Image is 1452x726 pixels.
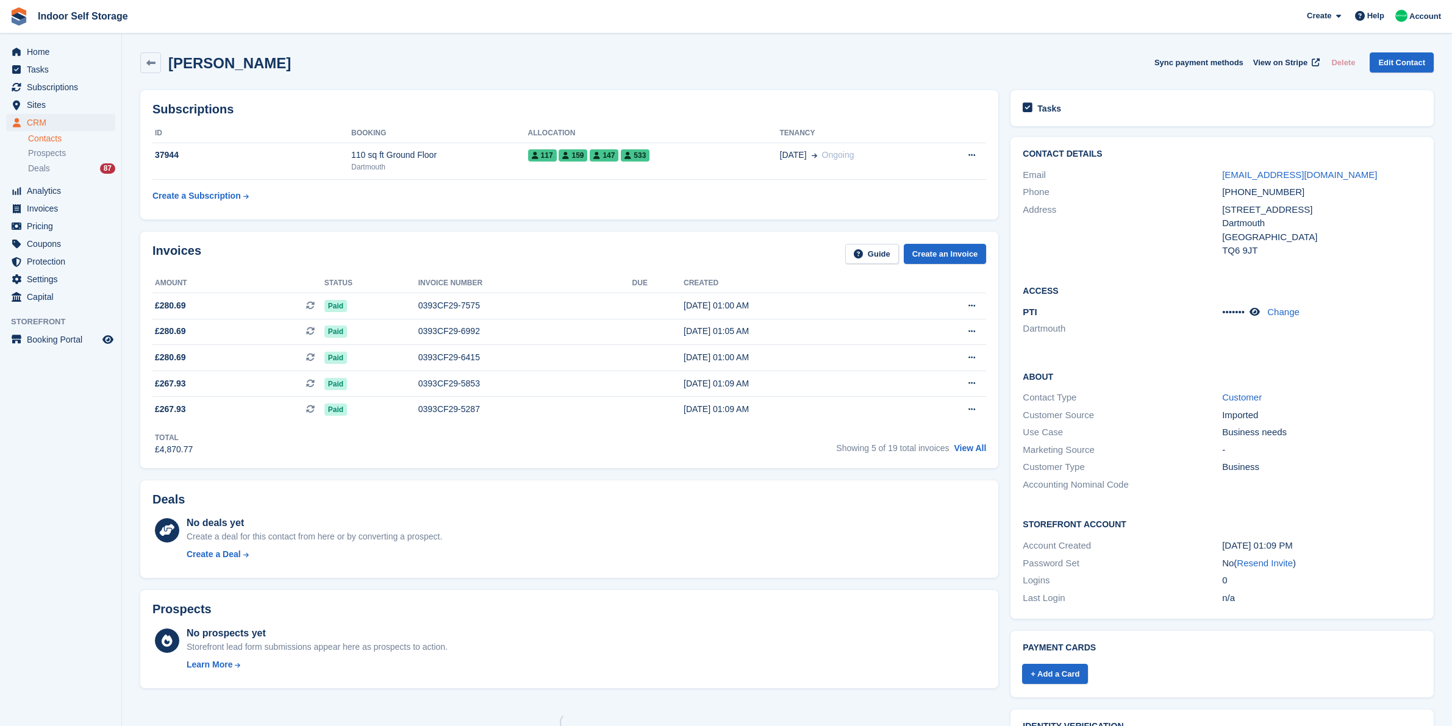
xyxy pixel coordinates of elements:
h2: Contact Details [1023,149,1422,159]
h2: Deals [152,493,185,507]
h2: Access [1023,284,1422,296]
div: 0393CF29-6992 [418,325,632,338]
span: £280.69 [155,351,186,364]
th: Allocation [528,124,780,143]
a: menu [6,114,115,131]
a: View All [954,443,986,453]
a: Customer [1222,392,1262,402]
div: Create a Subscription [152,190,241,202]
div: Email [1023,168,1222,182]
h2: Storefront Account [1023,518,1422,530]
span: Capital [27,288,100,305]
span: Showing 5 of 19 total invoices [836,443,949,453]
div: Create a deal for this contact from here or by converting a prospect. [187,530,442,543]
div: Customer Type [1023,460,1222,474]
span: Paid [324,300,347,312]
span: 117 [528,149,557,162]
span: ••••••• [1222,307,1245,317]
a: menu [6,200,115,217]
div: Imported [1222,408,1422,422]
div: Dartmouth [1222,216,1422,230]
button: Delete [1326,52,1360,73]
div: No deals yet [187,516,442,530]
div: Dartmouth [351,162,528,173]
a: Guide [845,244,899,264]
span: Storefront [11,316,121,328]
span: CRM [27,114,100,131]
div: Customer Source [1023,408,1222,422]
div: Create a Deal [187,548,241,561]
div: Phone [1023,185,1222,199]
div: [DATE] 01:05 AM [684,325,901,338]
div: Account Created [1023,539,1222,553]
span: £280.69 [155,325,186,338]
div: No [1222,557,1422,571]
th: Amount [152,274,324,293]
a: Indoor Self Storage [33,6,133,26]
div: Total [155,432,193,443]
a: menu [6,331,115,348]
th: Status [324,274,418,293]
div: 87 [100,163,115,174]
div: Contact Type [1023,391,1222,405]
div: Business [1222,460,1422,474]
img: Helen Nicholls [1395,10,1407,22]
span: Analytics [27,182,100,199]
div: Accounting Nominal Code [1023,478,1222,492]
div: Business needs [1222,425,1422,440]
span: Paid [324,352,347,364]
span: Create [1307,10,1331,22]
div: [PHONE_NUMBER] [1222,185,1422,199]
div: Last Login [1023,591,1222,605]
span: Protection [27,253,100,270]
div: Marketing Source [1023,443,1222,457]
span: [DATE] [780,149,807,162]
span: PTI [1023,307,1037,317]
th: Tenancy [780,124,934,143]
div: Learn More [187,658,232,671]
img: stora-icon-8386f47178a22dfd0bd8f6a31ec36ba5ce8667c1dd55bd0f319d3a0aa187defe.svg [10,7,28,26]
span: Ongoing [822,150,854,160]
a: menu [6,61,115,78]
span: Paid [324,404,347,416]
div: Logins [1023,574,1222,588]
div: 0 [1222,574,1422,588]
div: No prospects yet [187,626,448,641]
a: menu [6,253,115,270]
a: Create a Subscription [152,185,249,207]
li: Dartmouth [1023,322,1222,336]
span: £280.69 [155,299,186,312]
div: £4,870.77 [155,443,193,456]
span: £267.93 [155,377,186,390]
div: Storefront lead form submissions appear here as prospects to action. [187,641,448,653]
div: [DATE] 01:00 AM [684,299,901,312]
div: 110 sq ft Ground Floor [351,149,528,162]
div: 37944 [152,149,351,162]
span: Help [1367,10,1384,22]
span: Paid [324,326,347,338]
div: 0393CF29-6415 [418,351,632,364]
div: Use Case [1023,425,1222,440]
span: Prospects [28,148,66,159]
h2: [PERSON_NAME] [168,55,291,71]
span: Booking Portal [27,331,100,348]
span: £267.93 [155,403,186,416]
span: Coupons [27,235,100,252]
div: 0393CF29-5853 [418,377,632,390]
span: View on Stripe [1253,57,1307,69]
h2: Subscriptions [152,102,986,116]
h2: About [1023,370,1422,382]
a: menu [6,288,115,305]
th: ID [152,124,351,143]
h2: Prospects [152,602,212,616]
a: + Add a Card [1022,664,1088,684]
div: TQ6 9JT [1222,244,1422,258]
span: 159 [559,149,587,162]
a: menu [6,218,115,235]
a: menu [6,235,115,252]
a: menu [6,43,115,60]
a: Edit Contact [1370,52,1434,73]
div: Address [1023,203,1222,258]
span: ( ) [1234,558,1296,568]
span: Subscriptions [27,79,100,96]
